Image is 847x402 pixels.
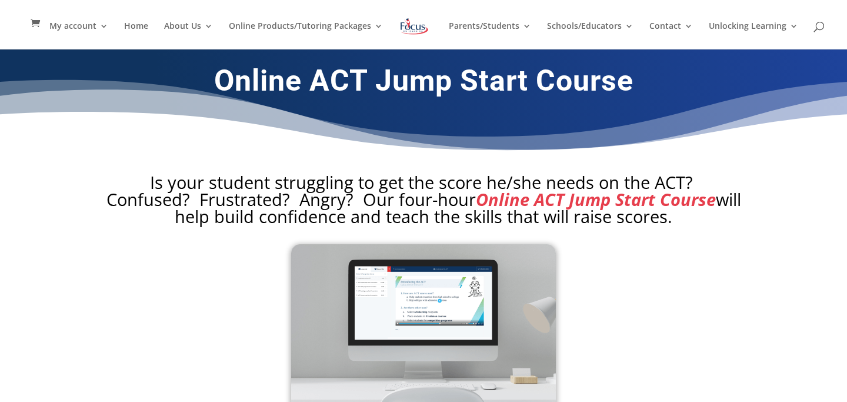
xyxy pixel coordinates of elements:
[229,22,383,49] a: Online Products/Tutoring Packages
[124,22,148,49] a: Home
[106,171,698,211] span: Is your student struggling to get the score he/she needs on the ACT? Confused? Frustrated? Angry?...
[399,16,429,37] img: Focus on Learning
[547,22,633,49] a: Schools/Educators
[649,22,693,49] a: Contact
[175,188,741,228] span: will help build confidence and teach the skills that will raise scores.
[476,188,716,211] i: Online ACT Jump Start Course
[709,22,798,49] a: Unlocking Learning
[449,22,531,49] a: Parents/Students
[49,22,108,49] a: My account
[106,63,741,104] h1: Online ACT Jump Start Course
[164,22,213,49] a: About Us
